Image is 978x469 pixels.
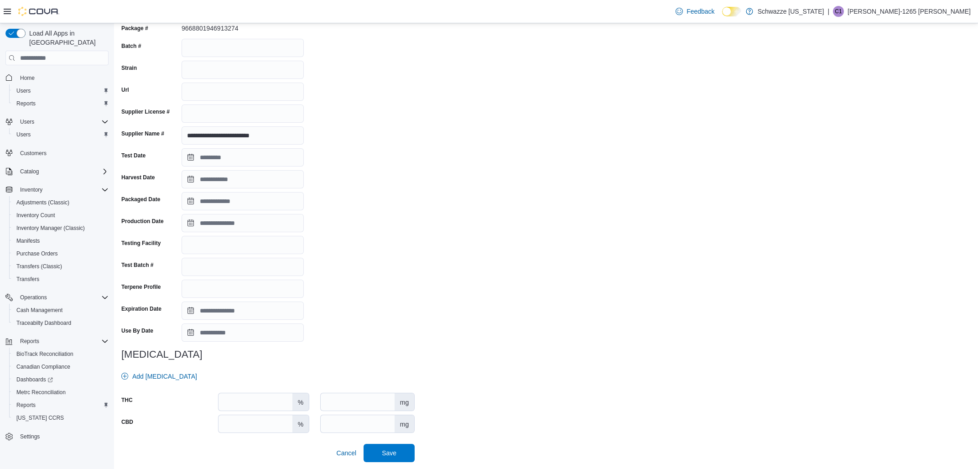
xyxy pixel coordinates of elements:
span: Feedback [687,7,714,16]
a: Canadian Compliance [13,361,74,372]
span: Users [16,131,31,138]
span: Save [382,448,396,458]
label: Packaged Date [121,196,160,203]
a: Cash Management [13,305,66,316]
span: Adjustments (Classic) [16,199,69,206]
button: Save [364,444,415,462]
span: Users [13,129,109,140]
button: Users [9,128,112,141]
span: Users [13,85,109,96]
span: Reports [20,338,39,345]
button: Manifests [9,234,112,247]
span: Traceabilty Dashboard [13,318,109,328]
a: Users [13,129,34,140]
span: Inventory Manager (Classic) [16,224,85,232]
button: Home [2,71,112,84]
button: Adjustments (Classic) [9,196,112,209]
label: Supplier Name # [121,130,164,137]
span: Cancel [337,448,357,458]
span: Catalog [16,166,109,177]
button: Users [16,116,38,127]
label: CBD [121,418,133,426]
label: Supplier License # [121,108,170,115]
label: Test Batch # [121,261,153,269]
label: Test Date [121,152,146,159]
span: Dashboards [13,374,109,385]
input: Press the down key to open a popover containing a calendar. [182,214,304,232]
a: Inventory Count [13,210,59,221]
button: Operations [2,291,112,304]
span: Inventory Manager (Classic) [13,223,109,234]
span: Home [16,72,109,83]
label: Expiration Date [121,305,161,313]
a: Metrc Reconciliation [13,387,69,398]
button: Reports [9,97,112,110]
span: Reports [16,100,36,107]
button: Catalog [16,166,42,177]
input: Press the down key to open a popover containing a calendar. [182,323,304,342]
span: BioTrack Reconciliation [13,349,109,360]
a: BioTrack Reconciliation [13,349,77,360]
span: Reports [16,401,36,409]
span: Load All Apps in [GEOGRAPHIC_DATA] [26,29,109,47]
input: Press the down key to open a popover containing a calendar. [182,302,304,320]
label: Package # [121,25,148,32]
label: Url [121,86,129,94]
span: Canadian Compliance [16,363,70,370]
span: Home [20,74,35,82]
h3: [MEDICAL_DATA] [121,349,415,360]
a: Traceabilty Dashboard [13,318,75,328]
span: Reports [13,400,109,411]
span: Users [16,87,31,94]
label: Production Date [121,218,164,225]
button: Operations [16,292,51,303]
div: Cassandra-1265 Gonzales [833,6,844,17]
span: Manifests [16,237,40,245]
a: Transfers (Classic) [13,261,66,272]
button: Canadian Compliance [9,360,112,373]
span: Transfers [13,274,109,285]
span: Customers [20,150,47,157]
span: Settings [16,431,109,442]
button: Customers [2,146,112,160]
nav: Complex example [5,67,109,467]
span: Cash Management [16,307,62,314]
label: Harvest Date [121,174,155,181]
span: Adjustments (Classic) [13,197,109,208]
a: [US_STATE] CCRS [13,412,68,423]
label: Terpene Profile [121,283,161,291]
div: % [292,415,309,433]
input: Press the down key to open a popover containing a calendar. [182,170,304,188]
span: [US_STATE] CCRS [16,414,64,422]
input: Press the down key to open a popover containing a calendar. [182,192,304,210]
span: Add [MEDICAL_DATA] [132,372,197,381]
p: | [827,6,829,17]
p: Schwazze [US_STATE] [758,6,824,17]
button: Cancel [333,444,360,462]
span: Catalog [20,168,39,175]
a: Settings [16,431,43,442]
button: Metrc Reconciliation [9,386,112,399]
a: Dashboards [13,374,57,385]
span: Purchase Orders [16,250,58,257]
a: Inventory Manager (Classic) [13,223,88,234]
span: Manifests [13,235,109,246]
span: Cash Management [13,305,109,316]
a: Dashboards [9,373,112,386]
button: Reports [9,399,112,412]
a: Reports [13,98,39,109]
span: BioTrack Reconciliation [16,350,73,358]
a: Adjustments (Classic) [13,197,73,208]
a: Manifests [13,235,43,246]
button: Transfers (Classic) [9,260,112,273]
span: Transfers (Classic) [13,261,109,272]
a: Reports [13,400,39,411]
a: Purchase Orders [13,248,62,259]
button: Inventory [16,184,46,195]
label: Batch # [121,42,141,50]
button: Settings [2,430,112,443]
div: mg [395,393,414,411]
label: Use By Date [121,327,153,334]
span: Operations [16,292,109,303]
